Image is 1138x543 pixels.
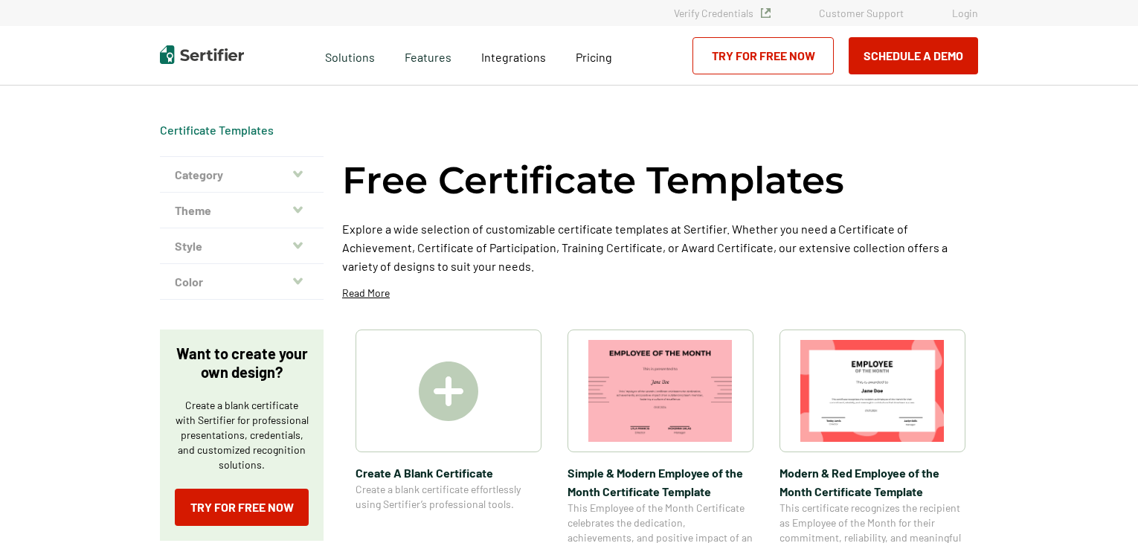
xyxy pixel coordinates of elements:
a: Integrations [481,46,546,65]
img: Verified [761,8,771,18]
p: Want to create your own design? [175,344,309,382]
button: Category [160,157,324,193]
img: Create A Blank Certificate [419,362,478,421]
span: Create a blank certificate effortlessly using Sertifier’s professional tools. [356,482,541,512]
span: Features [405,46,451,65]
p: Read More [342,286,390,301]
span: Simple & Modern Employee of the Month Certificate Template [568,463,753,501]
div: Breadcrumb [160,123,274,138]
img: Simple & Modern Employee of the Month Certificate Template [588,340,733,442]
a: Verify Credentials [674,7,771,19]
span: Pricing [576,50,612,64]
img: Sertifier | Digital Credentialing Platform [160,45,244,64]
a: Login [952,7,978,19]
a: Certificate Templates [160,123,274,137]
span: Integrations [481,50,546,64]
span: Modern & Red Employee of the Month Certificate Template [779,463,965,501]
a: Customer Support [819,7,904,19]
p: Create a blank certificate with Sertifier for professional presentations, credentials, and custom... [175,398,309,472]
button: Theme [160,193,324,228]
button: Style [160,228,324,264]
span: Create A Blank Certificate [356,463,541,482]
span: Solutions [325,46,375,65]
a: Try for Free Now [175,489,309,526]
span: Certificate Templates [160,123,274,138]
button: Color [160,264,324,300]
p: Explore a wide selection of customizable certificate templates at Sertifier. Whether you need a C... [342,219,978,275]
a: Pricing [576,46,612,65]
h1: Free Certificate Templates [342,156,844,205]
img: Modern & Red Employee of the Month Certificate Template [800,340,945,442]
a: Try for Free Now [692,37,834,74]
